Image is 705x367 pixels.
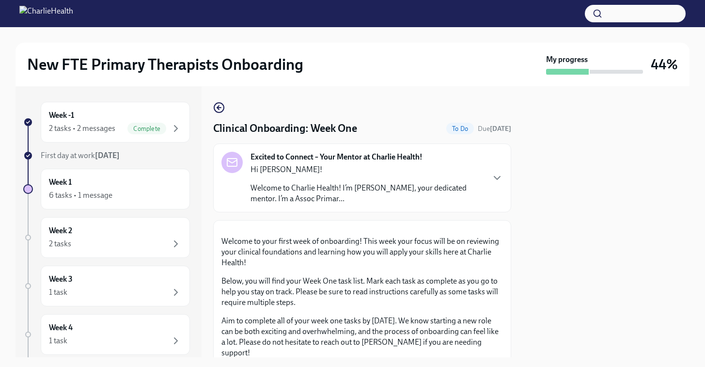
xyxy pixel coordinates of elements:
[49,274,73,285] h6: Week 3
[95,151,120,160] strong: [DATE]
[27,55,303,74] h2: New FTE Primary Therapists Onboarding
[49,225,72,236] h6: Week 2
[49,287,67,298] div: 1 task
[251,164,484,175] p: Hi [PERSON_NAME]!
[23,169,190,209] a: Week 16 tasks • 1 message
[221,316,503,358] p: Aim to complete all of your week one tasks by [DATE]. We know starting a new role can be both exc...
[23,266,190,306] a: Week 31 task
[221,276,503,308] p: Below, you will find your Week One task list. Mark each task as complete as you go to help you st...
[23,217,190,258] a: Week 22 tasks
[546,54,588,65] strong: My progress
[251,152,423,162] strong: Excited to Connect – Your Mentor at Charlie Health!
[49,190,112,201] div: 6 tasks • 1 message
[49,123,115,134] div: 2 tasks • 2 messages
[41,151,120,160] span: First day at work
[213,121,357,136] h4: Clinical Onboarding: Week One
[19,6,73,21] img: CharlieHealth
[446,125,474,132] span: To Do
[651,56,678,73] h3: 44%
[49,110,74,121] h6: Week -1
[23,314,190,355] a: Week 41 task
[23,150,190,161] a: First day at work[DATE]
[251,183,484,204] p: Welcome to Charlie Health! I’m [PERSON_NAME], your dedicated mentor. I’m a Assoc Primar...
[49,335,67,346] div: 1 task
[478,125,511,133] span: Due
[49,239,71,249] div: 2 tasks
[221,236,503,268] p: Welcome to your first week of onboarding! This week your focus will be on reviewing your clinical...
[127,125,166,132] span: Complete
[49,177,72,188] h6: Week 1
[23,102,190,143] a: Week -12 tasks • 2 messagesComplete
[490,125,511,133] strong: [DATE]
[49,322,73,333] h6: Week 4
[478,124,511,133] span: October 12th, 2025 10:00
